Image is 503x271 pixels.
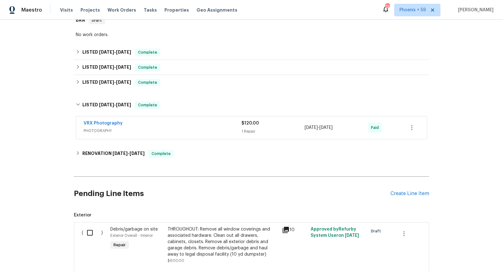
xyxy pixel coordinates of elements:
[116,50,131,54] span: [DATE]
[99,103,114,107] span: [DATE]
[135,102,160,108] span: Complete
[116,65,131,69] span: [DATE]
[311,227,359,238] span: Approved by Refurby System User on
[135,49,160,56] span: Complete
[305,125,333,131] span: -
[149,151,173,157] span: Complete
[456,7,494,13] span: [PERSON_NAME]
[99,80,131,84] span: -
[108,7,136,13] span: Work Orders
[82,64,131,71] h6: LISTED
[196,7,237,13] span: Geo Assignments
[84,128,241,134] span: PHOTOGRAPHY
[99,103,131,107] span: -
[74,75,429,90] div: LISTED [DATE]-[DATE]Complete
[21,7,42,13] span: Maestro
[345,233,359,238] span: [DATE]
[82,49,131,56] h6: LISTED
[76,17,85,24] h6: BRN
[99,80,114,84] span: [DATE]
[168,226,278,258] div: THROUGHOUT: Remove all window coverings and associated hardware. Clean out all drawers, cabinets,...
[116,80,131,84] span: [DATE]
[60,7,73,13] span: Visits
[110,227,158,231] span: Debris/garbage on site
[76,32,427,38] div: No work orders.
[130,151,145,156] span: [DATE]
[111,242,128,248] span: Repair
[116,103,131,107] span: [DATE]
[385,4,390,10] div: 733
[135,79,160,86] span: Complete
[110,234,153,237] span: Exterior Overall - Interior
[371,125,381,131] span: Paid
[168,259,184,263] span: $600.00
[164,7,189,13] span: Properties
[305,125,318,130] span: [DATE]
[99,50,114,54] span: [DATE]
[74,146,429,161] div: RENOVATION [DATE]-[DATE]Complete
[80,224,108,266] div: ( )
[282,226,307,234] div: 10
[74,212,429,218] span: Exterior
[144,8,157,12] span: Tasks
[82,79,131,86] h6: LISTED
[371,228,384,234] span: Draft
[82,101,131,109] h6: LISTED
[241,128,305,135] div: 1 Repair
[74,45,429,60] div: LISTED [DATE]-[DATE]Complete
[74,95,429,115] div: LISTED [DATE]-[DATE]Complete
[84,121,123,125] a: VRX Photography
[400,7,426,13] span: Phoenix + 59
[74,10,429,30] div: BRN Draft
[74,60,429,75] div: LISTED [DATE]-[DATE]Complete
[390,191,429,197] div: Create Line Item
[82,150,145,157] h6: RENOVATION
[74,179,390,208] h2: Pending Line Items
[99,65,114,69] span: [DATE]
[241,121,259,125] span: $120.00
[113,151,128,156] span: [DATE]
[113,151,145,156] span: -
[319,125,333,130] span: [DATE]
[80,7,100,13] span: Projects
[89,17,104,24] span: Draft
[135,64,160,71] span: Complete
[99,50,131,54] span: -
[99,65,131,69] span: -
